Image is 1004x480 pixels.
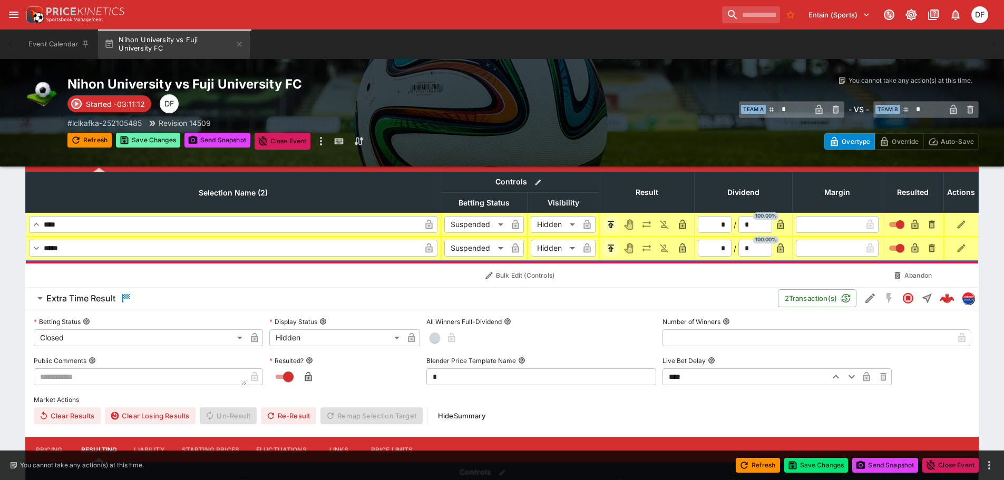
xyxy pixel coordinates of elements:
button: Edit Detail [861,289,880,308]
p: Resulted? [269,356,304,365]
button: H/C [602,240,619,257]
button: No Bookmarks [782,6,799,23]
img: logo-cerberus--red.svg [940,291,954,306]
img: PriceKinetics [46,7,124,15]
button: Override [874,133,923,150]
button: Refresh [736,458,780,473]
img: soccer.png [25,76,59,110]
button: Documentation [924,5,943,24]
button: Liability [125,437,173,462]
button: more [315,133,327,150]
button: Pricing [25,437,73,462]
div: Suspended [444,240,507,257]
div: David Foster [971,6,988,23]
div: / [734,219,736,230]
button: Price Limits [363,437,422,462]
h6: - VS - [849,104,869,115]
button: Closed [899,289,918,308]
button: Push [638,216,655,233]
p: All Winners Full-Dividend [426,317,502,326]
button: David Foster [968,3,991,26]
th: Resulted [882,172,944,212]
p: Blender Price Template Name [426,356,516,365]
p: Override [892,136,919,147]
button: Clear Losing Results [105,407,196,424]
button: Starting Prices [173,437,248,462]
button: open drawer [4,5,23,24]
h6: Extra Time Result [46,293,115,304]
button: Close Event [922,458,979,473]
p: Public Comments [34,356,86,365]
button: Eliminated In Play [656,240,673,257]
div: Start From [824,133,979,150]
p: Overtype [842,136,870,147]
button: H/C [602,216,619,233]
th: Actions [944,172,979,212]
img: PriceKinetics Logo [23,4,44,25]
button: SGM Disabled [880,289,899,308]
p: Display Status [269,317,317,326]
span: Un-Result [200,407,256,424]
p: Auto-Save [941,136,974,147]
th: Result [599,172,695,212]
button: Display Status [319,318,327,325]
button: Void [620,240,637,257]
button: Eliminated In Play [656,216,673,233]
button: Clear Results [34,407,101,424]
button: All Winners Full-Dividend [504,318,511,325]
p: You cannot take any action(s) at this time. [20,461,144,470]
div: Closed [34,329,246,346]
button: Push [638,240,655,257]
button: more [983,459,996,472]
button: Auto-Save [923,133,979,150]
th: Dividend [695,172,793,212]
p: Copy To Clipboard [67,117,142,129]
button: Send Snapshot [852,458,918,473]
button: Select Tenant [802,6,876,23]
button: Number of Winners [723,318,730,325]
button: Live Bet Delay [708,357,715,364]
button: Bulk edit [531,175,545,189]
p: Live Bet Delay [662,356,706,365]
span: Betting Status [447,197,521,209]
button: Resulted? [306,357,313,364]
button: Void [620,216,637,233]
img: lclkafka [962,292,974,304]
div: Hidden [269,329,403,346]
span: 100.00% [753,236,779,243]
button: Blender Price Template Name [518,357,525,364]
p: Started -03:11:12 [86,99,145,110]
label: Market Actions [34,391,970,407]
div: Suspended [444,216,507,233]
button: Refresh [67,133,112,148]
p: Betting Status [34,317,81,326]
button: Connected to PK [880,5,899,24]
button: Bulk Edit (Controls) [444,267,596,284]
button: Extra Time Result [25,288,778,309]
button: Nihon University vs Fuji University FC [98,30,250,59]
button: Public Comments [89,357,96,364]
button: Re-Result [261,407,316,424]
button: Abandon [885,267,941,284]
button: Betting Status [83,318,90,325]
h2: Copy To Clipboard [67,76,523,92]
svg: Closed [902,292,914,305]
button: Resulting [73,437,125,462]
button: Event Calendar [22,30,96,59]
p: You cannot take any action(s) at this time. [849,76,972,85]
button: Notifications [946,5,965,24]
span: 100.00% [753,212,779,220]
span: Visibility [536,197,591,209]
span: Team A [741,105,766,114]
p: Revision 14509 [159,117,211,129]
th: Margin [793,172,882,212]
span: Selection Name (2) [187,187,279,199]
button: 2Transaction(s) [778,289,856,307]
div: David Foster [160,94,179,113]
button: Links [315,437,363,462]
button: Send Snapshot [184,133,250,148]
th: Controls [441,172,599,192]
button: HideSummary [432,407,492,424]
input: search [722,6,780,23]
